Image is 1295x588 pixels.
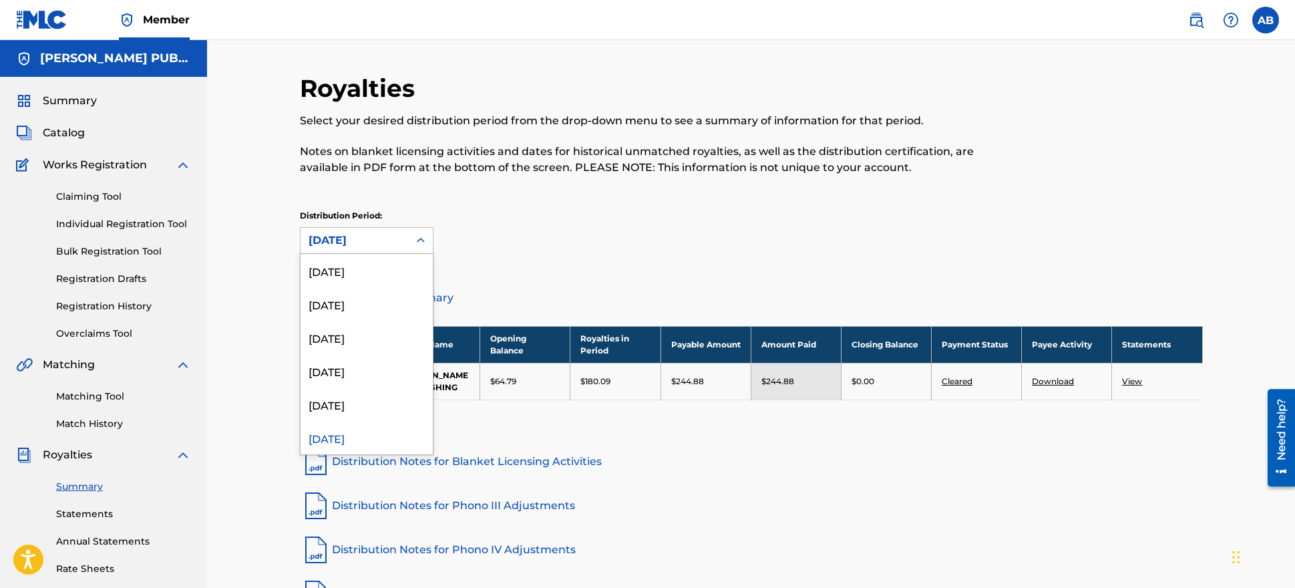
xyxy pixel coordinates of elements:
p: $244.88 [671,376,704,388]
div: Drag [1232,537,1240,577]
div: [DATE] [301,388,433,421]
a: Distribution Notes for Phono IV Adjustments [300,534,1203,566]
a: Annual Statements [56,535,191,549]
a: Download [1032,376,1074,386]
img: pdf [300,446,332,478]
span: Royalties [43,447,92,463]
a: Public Search [1183,7,1210,33]
p: Distribution Period: [300,210,433,222]
a: Overclaims Tool [56,327,191,341]
div: User Menu [1252,7,1279,33]
p: $180.09 [580,376,610,388]
th: Amount Paid [751,326,841,363]
span: Member [143,12,190,27]
img: expand [175,157,191,173]
th: Royalties in Period [570,326,661,363]
a: Registration History [56,299,191,313]
a: Rate Sheets [56,562,191,576]
a: SummarySummary [16,93,97,109]
img: MLC Logo [16,10,67,29]
div: [DATE] [301,354,433,388]
a: Matching Tool [56,390,191,404]
th: Closing Balance [841,326,931,363]
th: Payment Status [931,326,1021,363]
a: Distribution Notes for Phono III Adjustments [300,490,1203,522]
div: Help [1218,7,1244,33]
p: $244.88 [761,376,794,388]
p: $0.00 [852,376,874,388]
a: Statements [56,507,191,521]
span: Catalog [43,125,85,141]
a: Registration Drafts [56,272,191,286]
a: Cleared [942,376,972,386]
img: Royalties [16,447,32,463]
h5: AUSTIN BELLO PUBLISHING [40,51,191,66]
img: Top Rightsholder [119,12,135,28]
img: expand [175,447,191,463]
img: expand [175,357,191,373]
p: $64.79 [490,376,516,388]
span: Summary [43,93,97,109]
a: Distribution Summary [300,282,1203,314]
th: Opening Balance [480,326,570,363]
div: [DATE] [301,421,433,454]
img: Accounts [16,51,32,67]
th: Payee Activity [1022,326,1112,363]
iframe: Chat Widget [1228,524,1295,588]
span: Works Registration [43,157,147,173]
img: Catalog [16,125,32,141]
a: Distribution Notes for Blanket Licensing Activities [300,446,1203,478]
td: [PERSON_NAME] PUBLISHING [390,363,480,400]
p: Select your desired distribution period from the drop-down menu to see a summary of information f... [300,113,995,129]
div: [DATE] [301,287,433,321]
img: pdf [300,490,332,522]
img: Summary [16,93,32,109]
a: Match History [56,417,191,431]
a: Summary [56,480,191,494]
img: Works Registration [16,157,33,173]
div: [DATE] [301,321,433,354]
a: Claiming Tool [56,190,191,204]
a: CatalogCatalog [16,125,85,141]
p: Notes on blanket licensing activities and dates for historical unmatched royalties, as well as th... [300,144,995,176]
div: [DATE] [309,233,401,249]
iframe: Resource Center [1258,384,1295,492]
h2: Royalties [300,73,421,104]
img: pdf [300,534,332,566]
img: search [1188,12,1204,28]
th: Payee Name [390,326,480,363]
img: help [1223,12,1239,28]
div: [DATE] [301,254,433,287]
img: Matching [16,357,33,373]
th: Statements [1112,326,1202,363]
a: Individual Registration Tool [56,217,191,231]
a: Bulk Registration Tool [56,245,191,259]
th: Payable Amount [661,326,751,363]
span: Matching [43,357,95,373]
a: View [1122,376,1142,386]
